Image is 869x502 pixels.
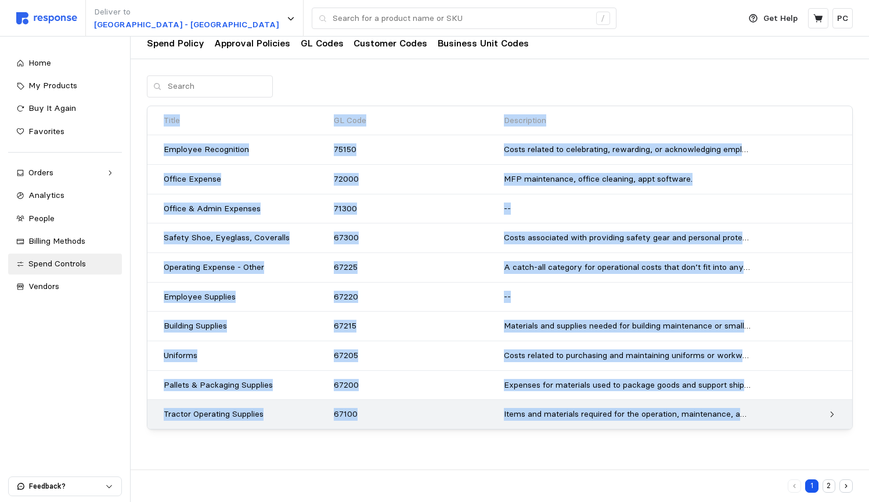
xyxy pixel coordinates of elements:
[334,261,496,274] p: 67225
[164,232,290,244] p: Safety Shoe, Eyeglass, Coveralls
[334,408,496,421] p: 67100
[164,291,236,304] p: Employee Supplies
[438,36,529,50] p: Business Unit Codes
[29,481,105,492] p: Feedback?
[94,19,279,31] p: [GEOGRAPHIC_DATA] - [GEOGRAPHIC_DATA]
[334,291,496,304] p: 67220
[164,349,197,362] p: Uniforms
[8,162,122,183] a: Orders
[28,213,55,223] span: People
[28,167,102,179] div: Orders
[805,479,818,493] button: 1
[28,281,59,291] span: Vendors
[504,173,751,186] p: MFP maintenance, office cleaning, appt software.
[596,12,610,26] div: /
[504,320,751,333] p: Materials and supplies needed for building maintenance or small-scale improvements, such as paint...
[28,126,64,136] span: Favorites
[168,76,266,97] input: Search
[504,143,751,156] p: Costs related to celebrating, rewarding, or acknowledging employees for their contributions. Exam...
[8,185,122,206] a: Analytics
[832,8,853,28] button: PC
[164,408,264,421] p: Tractor Operating Supplies
[334,232,496,244] p: 67300
[8,231,122,252] a: Billing Methods
[742,8,805,30] button: Get Help
[214,36,290,50] p: Approval Policies
[334,320,496,333] p: 67215
[164,379,273,392] p: Pallets & Packaging Supplies
[147,36,204,50] p: Spend Policy
[8,75,122,96] a: My Products
[164,114,180,127] p: Title
[334,173,496,186] p: 72000
[334,203,496,215] p: 71300
[763,12,798,25] p: Get Help
[28,80,77,91] span: My Products
[504,232,751,244] p: Costs associated with providing safety gear and personal protective equipment (PPE) for employees...
[334,349,496,362] p: 67205
[504,349,751,362] p: Costs related to purchasing and maintaining uniforms or workwear required for employees.
[8,98,122,119] a: Buy It Again
[333,8,590,29] input: Search for a product name or SKU
[837,12,848,25] p: PC
[164,261,264,274] p: Operating Expense - Other
[334,114,366,127] p: GL Code
[28,190,64,200] span: Analytics
[301,36,344,50] p: GL Codes
[504,114,546,127] p: Description
[164,143,249,156] p: Employee Recognition
[28,57,51,68] span: Home
[16,12,77,24] img: svg%3e
[164,320,227,333] p: Building Supplies
[504,291,751,304] p: --
[354,36,427,50] p: Customer Codes
[8,121,122,142] a: Favorites
[28,103,76,113] span: Buy It Again
[8,53,122,74] a: Home
[334,379,496,392] p: 67200
[504,261,751,274] p: A catch-all category for operational costs that don’t fit into any predefined supply categories.
[164,203,261,215] p: Office & Admin Expenses
[8,254,122,275] a: Spend Controls
[504,408,751,421] p: Items and materials required for the operation, maintenance, and upkeep of tractors. Examples inc...
[94,6,279,19] p: Deliver to
[823,479,836,493] button: 2
[28,258,86,269] span: Spend Controls
[334,143,496,156] p: 75150
[8,276,122,297] a: Vendors
[8,208,122,229] a: People
[28,236,85,246] span: Billing Methods
[504,203,751,215] p: --
[9,477,121,496] button: Feedback?
[164,173,221,186] p: Office Expense
[504,379,751,392] p: Expenses for materials used to package goods and support shipping logistics, such as pallets, wra...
